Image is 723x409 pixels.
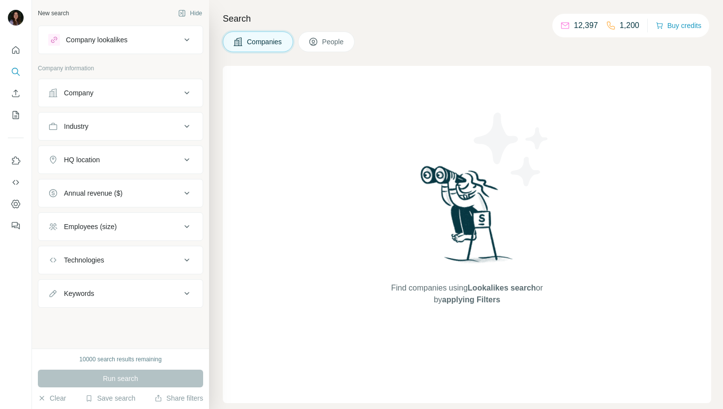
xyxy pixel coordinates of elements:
[8,41,24,59] button: Quick start
[38,9,69,18] div: New search
[223,12,711,26] h4: Search
[8,195,24,213] button: Dashboard
[154,393,203,403] button: Share filters
[171,6,209,21] button: Hide
[38,28,203,52] button: Company lookalikes
[64,289,94,298] div: Keywords
[38,215,203,238] button: Employees (size)
[8,63,24,81] button: Search
[66,35,127,45] div: Company lookalikes
[85,393,135,403] button: Save search
[8,106,24,124] button: My lists
[38,248,203,272] button: Technologies
[79,355,161,364] div: 10000 search results remaining
[442,295,500,304] span: applying Filters
[8,10,24,26] img: Avatar
[38,115,203,138] button: Industry
[38,282,203,305] button: Keywords
[38,81,203,105] button: Company
[38,181,203,205] button: Annual revenue ($)
[64,121,89,131] div: Industry
[8,85,24,102] button: Enrich CSV
[64,155,100,165] div: HQ location
[467,105,556,194] img: Surfe Illustration - Stars
[64,88,93,98] div: Company
[656,19,701,32] button: Buy credits
[38,393,66,403] button: Clear
[247,37,283,47] span: Companies
[8,174,24,191] button: Use Surfe API
[388,282,545,306] span: Find companies using or by
[8,217,24,234] button: Feedback
[38,148,203,172] button: HQ location
[8,152,24,170] button: Use Surfe on LinkedIn
[416,163,518,273] img: Surfe Illustration - Woman searching with binoculars
[64,255,104,265] div: Technologies
[620,20,639,31] p: 1,200
[64,188,122,198] div: Annual revenue ($)
[64,222,117,232] div: Employees (size)
[468,284,536,292] span: Lookalikes search
[322,37,345,47] span: People
[574,20,598,31] p: 12,397
[38,64,203,73] p: Company information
